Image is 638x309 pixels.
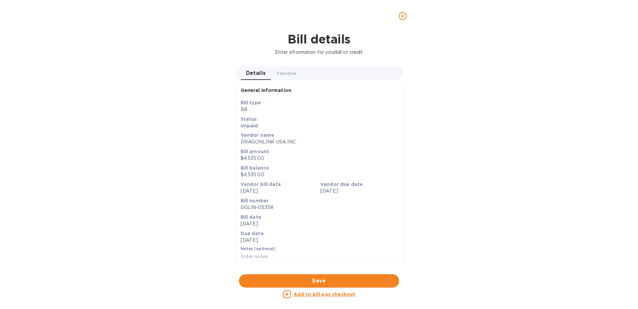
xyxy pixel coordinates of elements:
b: Due date [241,231,264,236]
label: Notes (optional) [241,247,276,251]
p: DRAGONLINK USA INC [241,138,398,145]
span: Save [244,277,394,285]
span: Details [246,69,266,78]
b: Bill type [241,100,261,105]
input: Enter notes [241,252,398,262]
b: Bill balance [241,165,269,171]
b: Vendor due date [320,182,363,187]
button: Save [239,274,399,288]
p: $4,535.00 [241,171,398,178]
b: Bill number [241,198,269,203]
p: [DATE] [241,188,318,195]
b: Vendor bill date [241,182,281,187]
p: Bill [241,106,398,113]
p: Enter information for your bill or credit [5,49,633,56]
p: [DATE] [320,188,398,195]
span: Timeline [277,70,297,77]
b: Status [241,116,257,122]
u: Add to bill pay checkout [294,292,355,297]
b: Bill date [241,214,261,220]
p: DGLIN-05358 [241,204,398,211]
b: Bill amount [241,149,269,154]
button: close [395,8,411,24]
p: Unpaid [241,122,398,129]
b: Vendor name [241,132,274,138]
p: [DATE] [241,237,398,244]
b: General information [241,88,292,93]
h1: Bill details [5,32,633,46]
p: $4,535.00 [241,155,398,162]
p: [DATE] [241,220,398,227]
